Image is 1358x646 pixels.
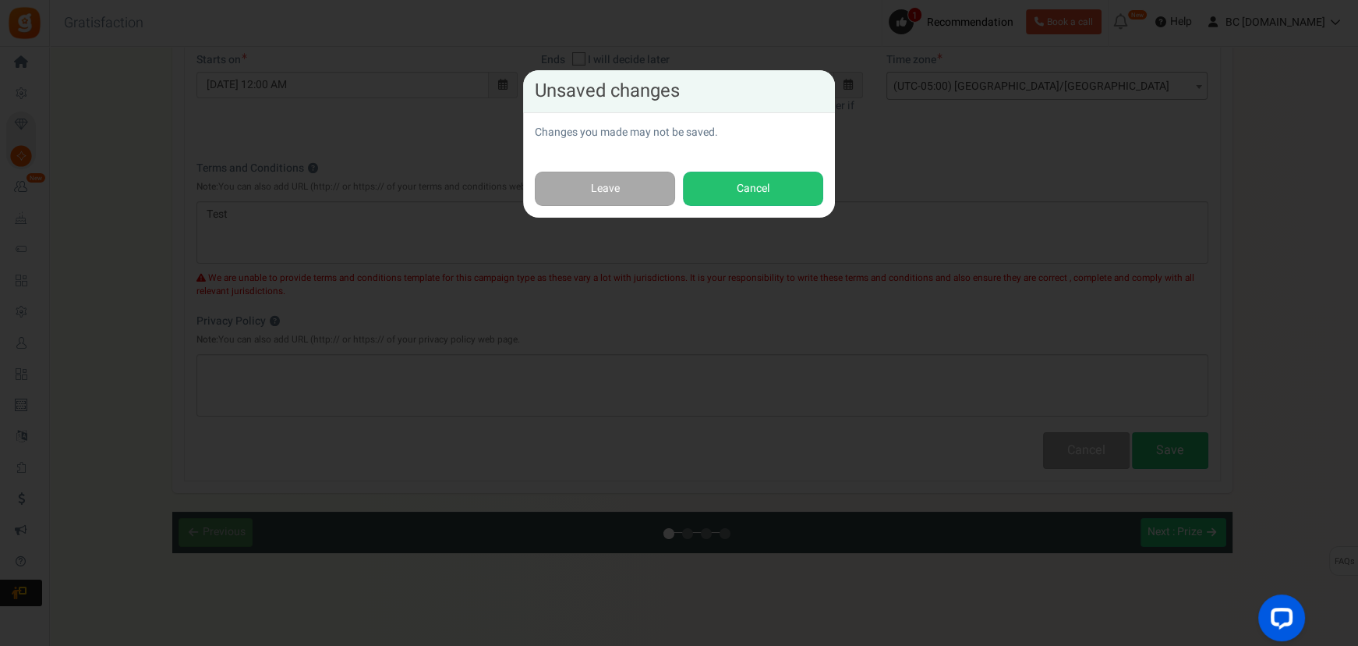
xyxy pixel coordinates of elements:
h4: Unsaved changes [535,82,823,101]
button: Cancel [683,172,823,207]
a: Leave [535,172,675,207]
p: Changes you made may not be saved. [535,125,823,140]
